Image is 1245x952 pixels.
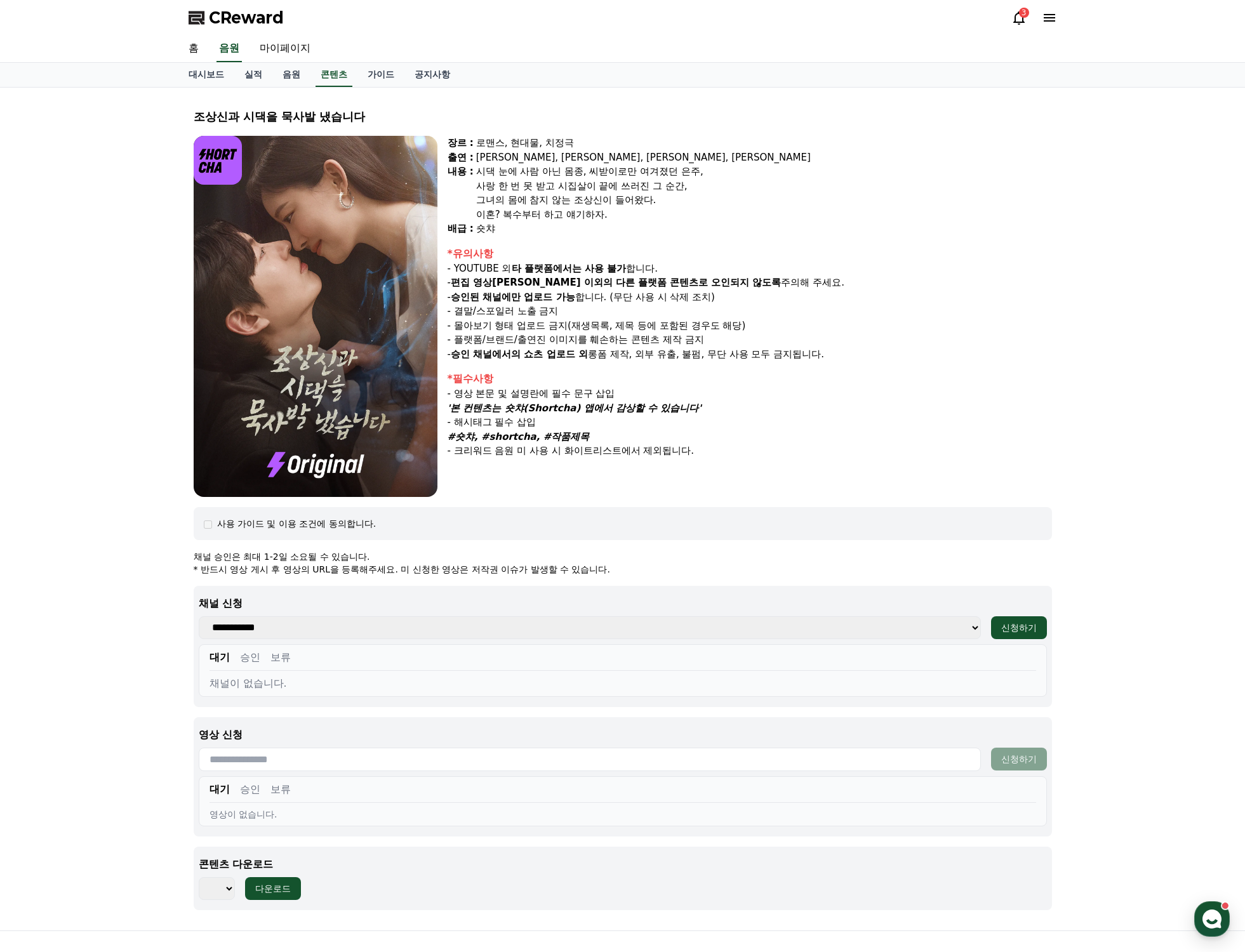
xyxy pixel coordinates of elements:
[512,263,627,274] strong: 타 플랫폼에서는 사용 불가
[448,371,1052,387] div: *필수사항
[194,563,1052,576] p: * 반드시 영상 게시 후 영상의 URL을 등록해주세요. 미 신청한 영상은 저작권 이슈가 발생할 수 있습니다.
[448,246,1052,261] div: *유의사항
[991,616,1047,639] button: 신청하기
[451,291,575,303] strong: 승인된 채널에만 업로드 가능
[210,782,230,797] button: 대기
[476,150,1052,165] div: [PERSON_NAME], [PERSON_NAME], [PERSON_NAME], [PERSON_NAME]
[272,63,310,87] a: 음원
[210,650,230,665] button: 대기
[210,676,1036,691] div: 채널이 없습니다.
[194,136,437,497] img: video
[476,136,1052,150] div: 로맨스, 현대물, 치정극
[199,857,1047,872] p: 콘텐츠 다운로드
[199,596,1047,611] p: 채널 신청
[448,333,1052,347] p: - 플랫폼/브랜드/출연진 이미지를 훼손하는 콘텐츠 제작 금지
[448,136,474,150] div: 장르 :
[357,63,404,87] a: 가이드
[451,277,613,288] strong: 편집 영상[PERSON_NAME] 이외의
[448,261,1052,276] p: - YOUTUBE 외 합니다.
[448,444,1052,458] p: - 크리워드 음원 미 사용 시 화이트리스트에서 제외됩니다.
[451,348,588,360] strong: 승인 채널에서의 쇼츠 업로드 외
[476,193,1052,208] div: 그녀의 몸에 참지 않는 조상신이 들어왔다.
[217,517,376,530] div: 사용 가이드 및 이용 조건에 동의합니다.
[270,650,291,665] button: 보류
[240,650,260,665] button: 승인
[210,808,1036,821] div: 영상이 없습니다.
[194,108,1052,126] div: 조상신과 시댁을 묵사발 냈습니다
[178,63,234,87] a: 대시보드
[448,415,1052,430] p: - 해시태그 필수 삽입
[250,36,321,62] a: 마이페이지
[209,8,284,28] span: CReward
[448,387,1052,401] p: - 영상 본문 및 설명란에 필수 문구 삽입
[404,63,460,87] a: 공지사항
[476,221,1052,236] div: 숏챠
[255,882,291,895] div: 다운로드
[245,877,301,900] button: 다운로드
[448,164,474,221] div: 내용 :
[240,782,260,797] button: 승인
[1019,8,1029,18] div: 3
[448,150,474,165] div: 출연 :
[234,63,272,87] a: 실적
[476,179,1052,194] div: 사랑 한 번 못 받고 시집살이 끝에 쓰러진 그 순간,
[991,748,1047,770] button: 신청하기
[448,290,1052,305] p: - 합니다. (무단 사용 시 삭제 조치)
[448,221,474,236] div: 배급 :
[1001,621,1037,634] div: 신청하기
[448,275,1052,290] p: - 주의해 주세요.
[448,347,1052,362] p: - 롱폼 제작, 외부 유출, 불펌, 무단 사용 모두 금지됩니다.
[199,727,1047,743] p: 영상 신청
[194,550,1052,563] p: 채널 승인은 최대 1-2일 소요될 수 있습니다.
[216,36,242,62] a: 음원
[448,319,1052,333] p: - 몰아보기 형태 업로드 금지(재생목록, 제목 등에 포함된 경우도 해당)
[1001,753,1037,765] div: 신청하기
[178,36,209,62] a: 홈
[476,208,1052,222] div: 이혼? 복수부터 하고 얘기하자.
[316,63,352,87] a: 콘텐츠
[476,164,1052,179] div: 시댁 눈에 사람 아닌 몸종, 씨받이로만 여겨졌던 은주,
[448,304,1052,319] p: - 결말/스포일러 노출 금지
[616,277,782,288] strong: 다른 플랫폼 콘텐츠로 오인되지 않도록
[448,431,590,442] em: #숏챠, #shortcha, #작품제목
[1011,10,1027,25] a: 3
[194,136,243,185] img: logo
[189,8,284,28] a: CReward
[448,402,702,414] em: '본 컨텐츠는 숏챠(Shortcha) 앱에서 감상할 수 있습니다'
[270,782,291,797] button: 보류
